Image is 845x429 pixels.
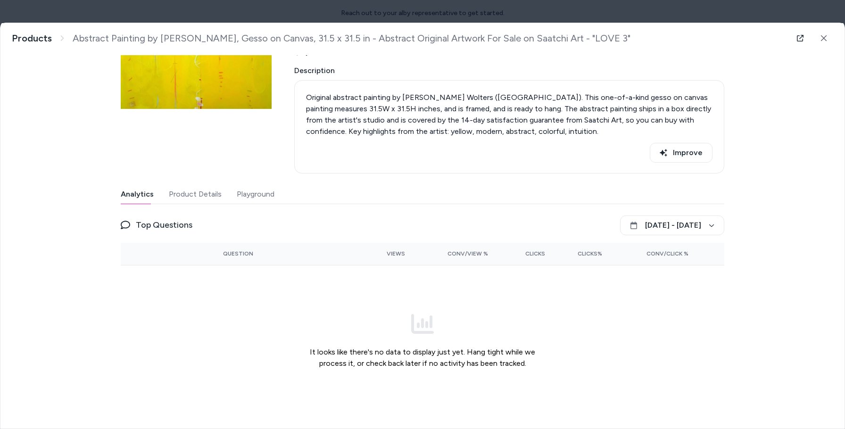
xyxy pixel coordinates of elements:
[121,185,154,204] button: Analytics
[560,246,602,261] button: Clicks%
[223,246,253,261] button: Question
[223,250,253,257] span: Question
[503,246,545,261] button: Clicks
[12,33,52,44] a: Products
[646,250,688,257] span: Conv/Click %
[617,246,688,261] button: Conv/Click %
[525,250,545,257] span: Clicks
[73,33,630,44] span: Abstract Painting by [PERSON_NAME], Gesso on Canvas, 31.5 x 31.5 in - Abstract Original Artwork F...
[12,33,630,44] nav: breadcrumb
[650,143,712,163] button: Improve
[620,215,724,235] button: [DATE] - [DATE]
[306,92,712,137] p: Original abstract painting by [PERSON_NAME] Wolters ([GEOGRAPHIC_DATA]). This one-of-a-kind gesso...
[363,246,405,261] button: Views
[302,273,543,409] div: It looks like there's no data to display just yet. Hang tight while we process it, or check back ...
[447,250,488,257] span: Conv/View %
[169,185,222,204] button: Product Details
[387,250,405,257] span: Views
[294,65,724,76] span: Description
[420,246,489,261] button: Conv/View %
[136,218,192,231] span: Top Questions
[237,185,274,204] button: Playground
[578,250,602,257] span: Clicks%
